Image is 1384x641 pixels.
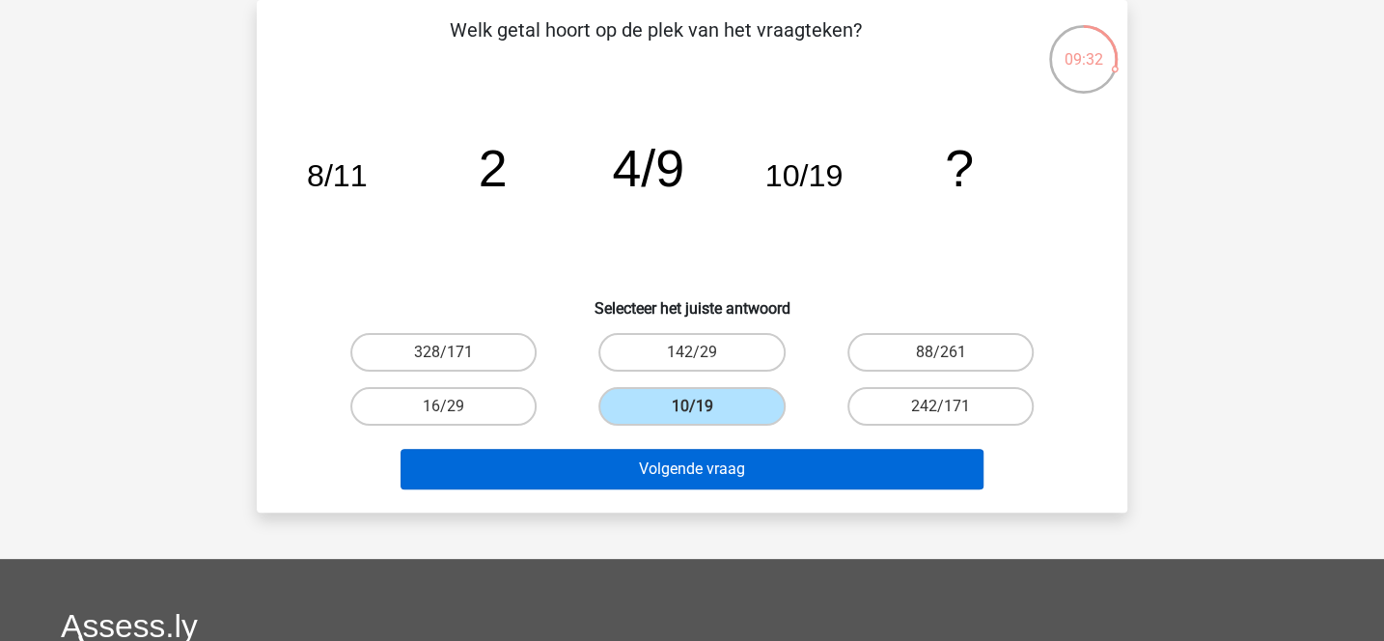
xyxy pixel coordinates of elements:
[401,449,984,489] button: Volgende vraag
[307,158,368,193] tspan: 8/11
[350,333,537,372] label: 328/171
[598,333,785,372] label: 142/29
[479,139,508,197] tspan: 2
[598,387,785,426] label: 10/19
[288,15,1024,73] p: Welk getal hoort op de plek van het vraagteken?
[765,158,844,193] tspan: 10/19
[847,387,1034,426] label: 242/171
[288,284,1096,318] h6: Selecteer het juiste antwoord
[350,387,537,426] label: 16/29
[612,139,684,197] tspan: 4/9
[945,139,974,197] tspan: ?
[1047,23,1120,71] div: 09:32
[847,333,1034,372] label: 88/261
